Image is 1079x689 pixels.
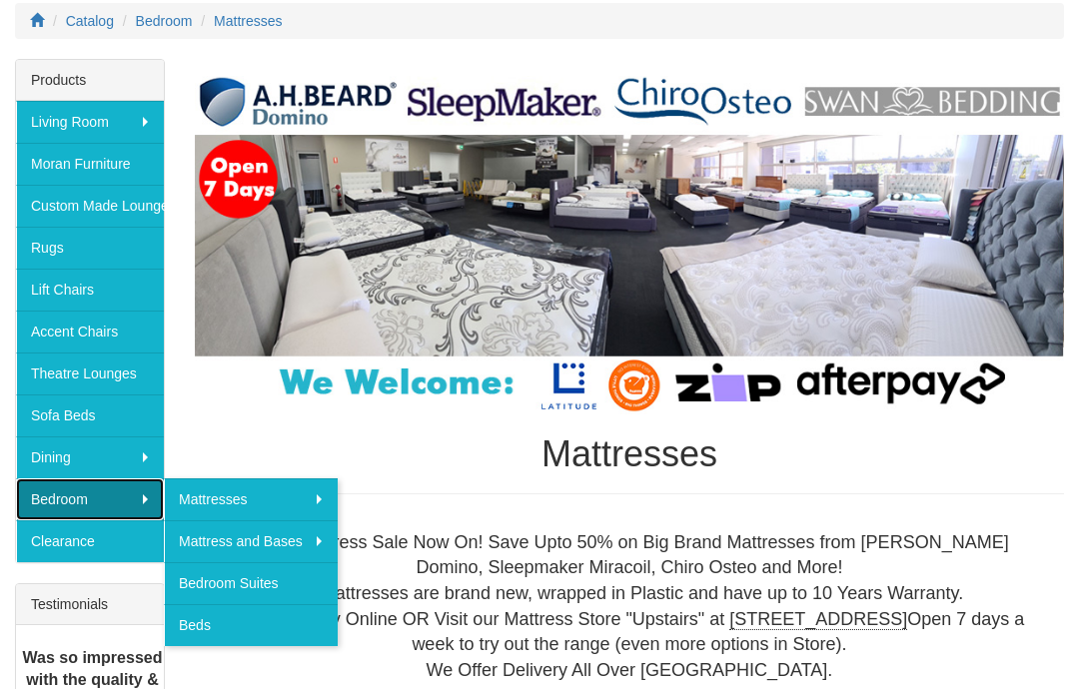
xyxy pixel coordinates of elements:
[214,13,282,29] a: Mattresses
[164,562,338,604] a: Bedroom Suites
[164,478,338,520] a: Mattresses
[16,478,164,520] a: Bedroom
[136,13,193,29] a: Bedroom
[16,227,164,269] a: Rugs
[16,185,164,227] a: Custom Made Lounges
[195,434,1064,474] h1: Mattresses
[16,311,164,352] a: Accent Chairs
[16,520,164,562] a: Clearance
[16,436,164,478] a: Dining
[66,13,114,29] a: Catalog
[164,520,338,562] a: Mattress and Bases
[16,394,164,436] a: Sofa Beds
[16,584,164,625] div: Testimonials
[195,69,1064,414] img: Mattresses
[164,604,338,646] a: Beds
[16,352,164,394] a: Theatre Lounges
[16,143,164,185] a: Moran Furniture
[16,60,164,101] div: Products
[16,269,164,311] a: Lift Chairs
[16,101,164,143] a: Living Room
